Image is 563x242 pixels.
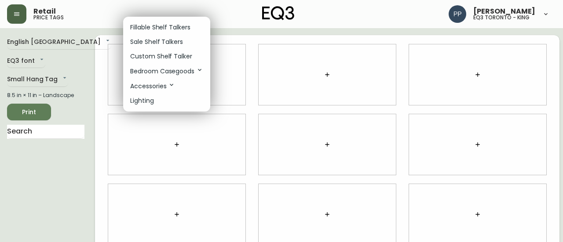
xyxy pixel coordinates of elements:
[130,23,190,32] p: Fillable Shelf Talkers
[130,81,175,91] p: Accessories
[130,96,154,105] p: Lighting
[130,37,183,47] p: Sale Shelf Talkers
[130,66,203,76] p: Bedroom Casegoods
[130,52,192,61] p: Custom Shelf Talker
